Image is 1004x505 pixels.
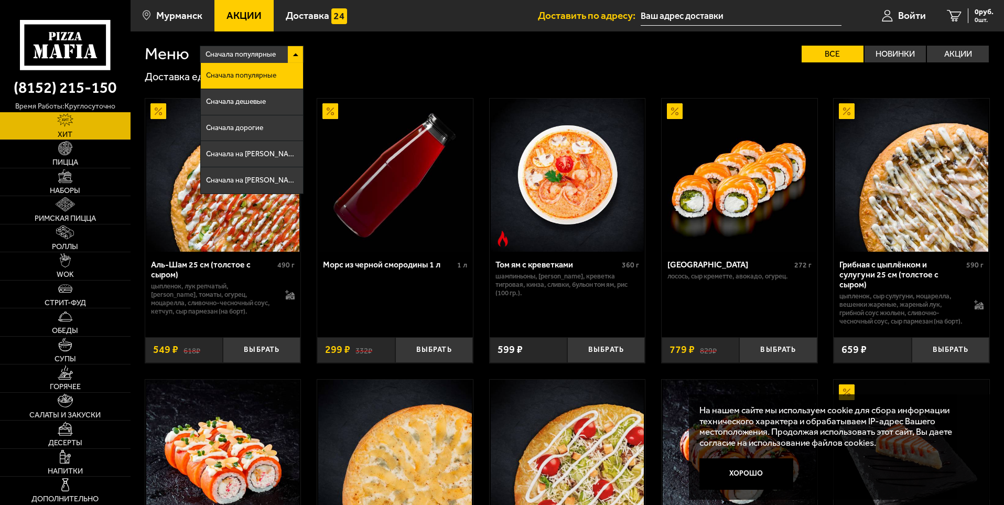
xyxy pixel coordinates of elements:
[865,46,926,62] label: Новинки
[206,72,276,79] span: Сначала популярные
[52,327,78,335] span: Обеды
[145,70,215,83] a: Доставка еды-
[898,10,926,20] span: Войти
[145,99,301,252] a: АкционныйАль-Шам 25 см (толстое с сыром)
[151,260,275,280] div: Аль-Шам 25 см (толстое с сыром)
[802,46,863,62] label: Все
[317,99,473,252] a: АкционныйМорс из черной смородины 1 л
[226,10,262,20] span: Акции
[48,468,83,475] span: Напитки
[975,17,994,23] span: 0 шт.
[150,103,166,119] img: Акционный
[325,345,350,355] span: 299 ₽
[58,131,72,138] span: Хит
[667,103,683,119] img: Акционный
[835,99,988,252] img: Грибная с цыплёнком и сулугуни 25 см (толстое с сыром)
[667,260,792,270] div: [GEOGRAPHIC_DATA]
[839,384,855,400] img: Акционный
[663,99,816,252] img: Филадельфия
[567,337,645,363] button: Выбрать
[839,260,964,289] div: Грибная с цыплёнком и сулугуни 25 см (толстое с сыром)
[31,496,99,503] span: Дополнительно
[662,99,817,252] a: АкционныйФиладельфия
[395,337,473,363] button: Выбрать
[318,99,471,252] img: Морс из черной смородины 1 л
[223,337,300,363] button: Выбрать
[45,299,86,307] span: Стрит-фуд
[156,10,202,20] span: Мурманск
[206,124,263,132] span: Сначала дорогие
[490,99,645,252] a: Острое блюдоТом ям с креветками
[641,6,841,26] input: Ваш адрес доставки
[834,99,989,252] a: АкционныйГрибная с цыплёнком и сулугуни 25 см (толстое с сыром)
[286,10,329,20] span: Доставка
[739,337,817,363] button: Выбрать
[839,292,964,326] p: цыпленок, сыр сулугуни, моцарелла, вешенки жареные, жареный лук, грибной соус Жюльен, сливочно-че...
[670,345,695,355] span: 779 ₽
[975,8,994,16] span: 0 руб.
[29,412,101,419] span: Салаты и закуски
[55,356,76,363] span: Супы
[52,243,78,251] span: Роллы
[206,151,298,158] span: Сначала на [PERSON_NAME]
[841,345,867,355] span: 659 ₽
[322,103,338,119] img: Акционный
[495,272,640,297] p: шампиньоны, [PERSON_NAME], креветка тигровая, кинза, сливки, бульон том ям, рис (100 гр.).
[491,99,644,252] img: Том ям с креветками
[667,272,812,281] p: лосось, Сыр креметте, авокадо, огурец.
[206,177,298,184] span: Сначала на [PERSON_NAME]
[699,458,794,490] button: Хорошо
[50,383,81,391] span: Горячее
[498,345,523,355] span: 599 ₽
[146,99,299,252] img: Аль-Шам 25 см (толстое с сыром)
[153,345,178,355] span: 549 ₽
[50,187,80,195] span: Наборы
[323,260,455,270] div: Морс из черной смородины 1 л
[206,98,266,105] span: Сначала дешевые
[622,261,639,270] span: 360 г
[457,261,467,270] span: 1 л
[927,46,989,62] label: Акции
[145,46,189,62] h1: Меню
[183,345,200,355] s: 618 ₽
[206,45,276,65] span: Сначала популярные
[52,159,78,166] span: Пицца
[966,261,984,270] span: 590 г
[495,260,620,270] div: Том ям с креветками
[57,271,74,278] span: WOK
[277,261,295,270] span: 490 г
[355,345,372,355] s: 332 ₽
[700,345,717,355] s: 829 ₽
[912,337,989,363] button: Выбрать
[839,103,855,119] img: Акционный
[538,10,641,20] span: Доставить по адресу:
[151,282,275,316] p: цыпленок, лук репчатый, [PERSON_NAME], томаты, огурец, моцарелла, сливочно-чесночный соус, кетчуп...
[699,405,974,448] p: На нашем сайте мы используем cookie для сбора информации технического характера и обрабатываем IP...
[48,439,82,447] span: Десерты
[35,215,96,222] span: Римская пицца
[495,231,511,246] img: Острое блюдо
[794,261,812,270] span: 272 г
[331,8,347,24] img: 15daf4d41897b9f0e9f617042186c801.svg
